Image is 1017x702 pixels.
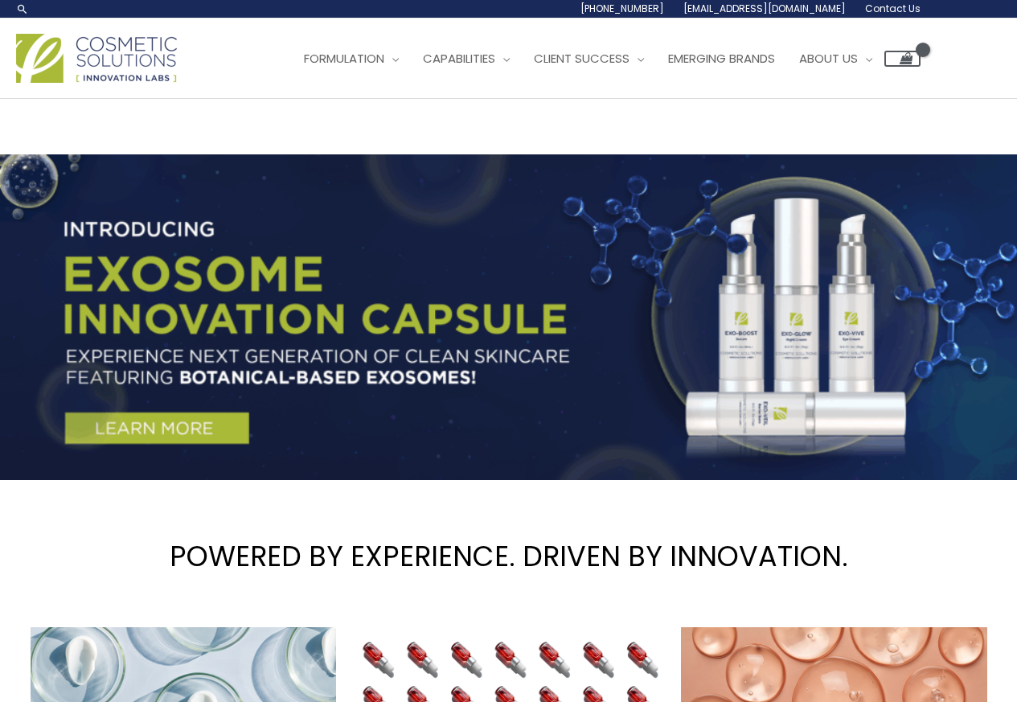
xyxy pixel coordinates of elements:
span: Capabilities [423,50,495,67]
a: Capabilities [411,35,522,83]
a: Client Success [522,35,656,83]
a: Formulation [292,35,411,83]
nav: Site Navigation [280,35,921,83]
span: Client Success [534,50,629,67]
span: [EMAIL_ADDRESS][DOMAIN_NAME] [683,2,846,15]
a: View Shopping Cart, empty [884,51,921,67]
img: Cosmetic Solutions Logo [16,34,177,83]
a: Emerging Brands [656,35,787,83]
span: About Us [799,50,858,67]
a: About Us [787,35,884,83]
span: [PHONE_NUMBER] [580,2,664,15]
span: Formulation [304,50,384,67]
span: Contact Us [865,2,921,15]
a: Search icon link [16,2,29,15]
span: Emerging Brands [668,50,775,67]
